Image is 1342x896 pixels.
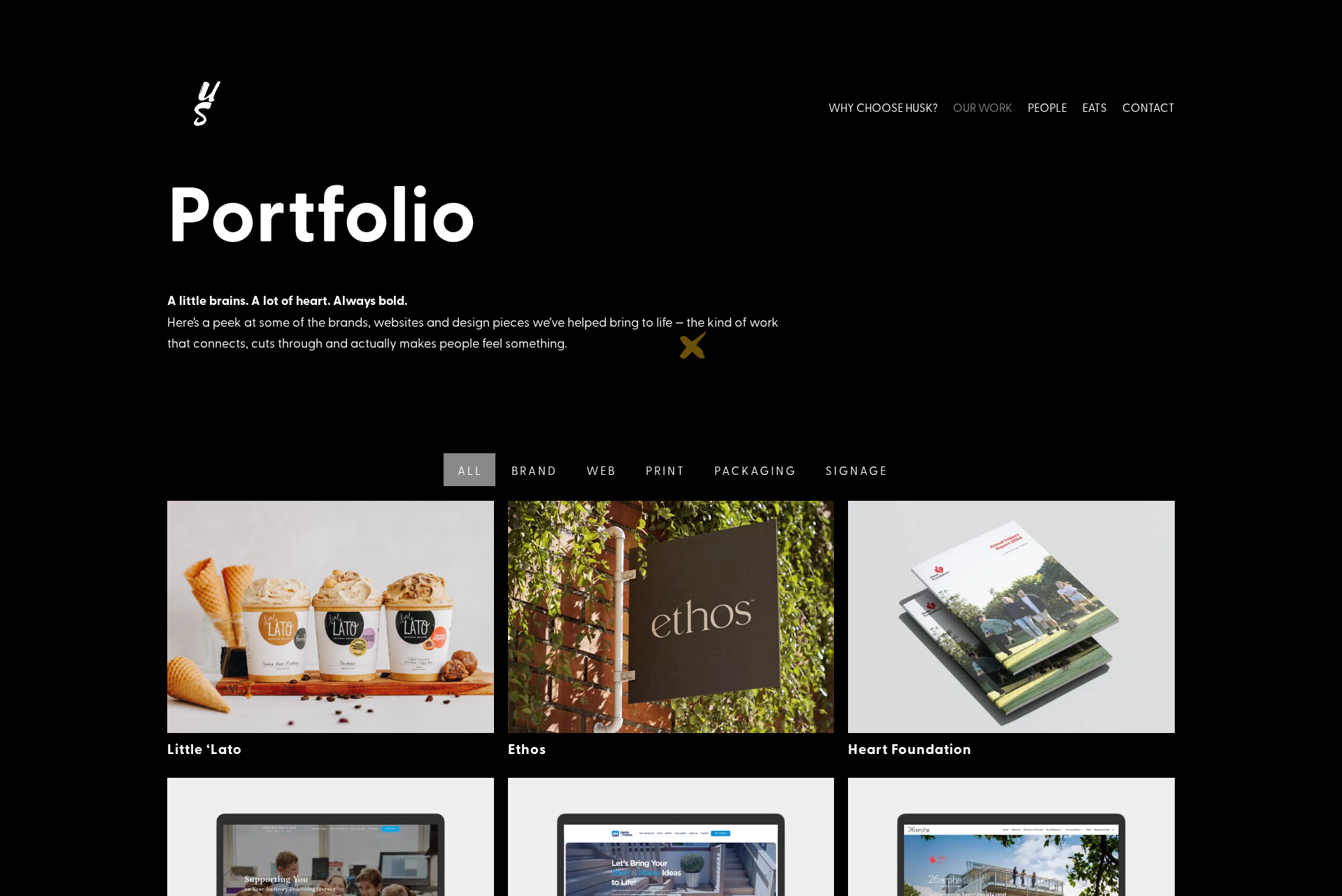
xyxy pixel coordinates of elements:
[167,165,1175,264] h1: Portfolio
[167,739,242,758] a: Little ‘Lato
[953,76,1012,138] a: OUR WORK
[1122,76,1175,138] a: CONTACT
[508,739,546,758] a: Ethos
[167,76,244,138] img: Husk logo
[441,453,495,486] a: All
[167,291,407,309] strong: A little brains. A lot of heart. Always bold.
[167,501,494,733] img: Little ‘Lato
[848,739,972,758] a: Heart Foundation
[810,453,901,486] a: Signage
[167,290,797,354] div: Here’s a peek at some of the brands, websites and design pieces we’ve helped bring to life — the ...
[630,453,699,486] a: Print
[1028,76,1067,138] a: PEOPLE
[828,76,938,138] a: WHY CHOOSE HUSK?
[1082,76,1107,138] a: EATS
[570,453,630,486] a: Web
[508,501,835,733] img: Ethos
[495,453,571,486] a: Brand
[848,501,1175,733] img: Heart Foundation
[698,453,810,486] a: Packaging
